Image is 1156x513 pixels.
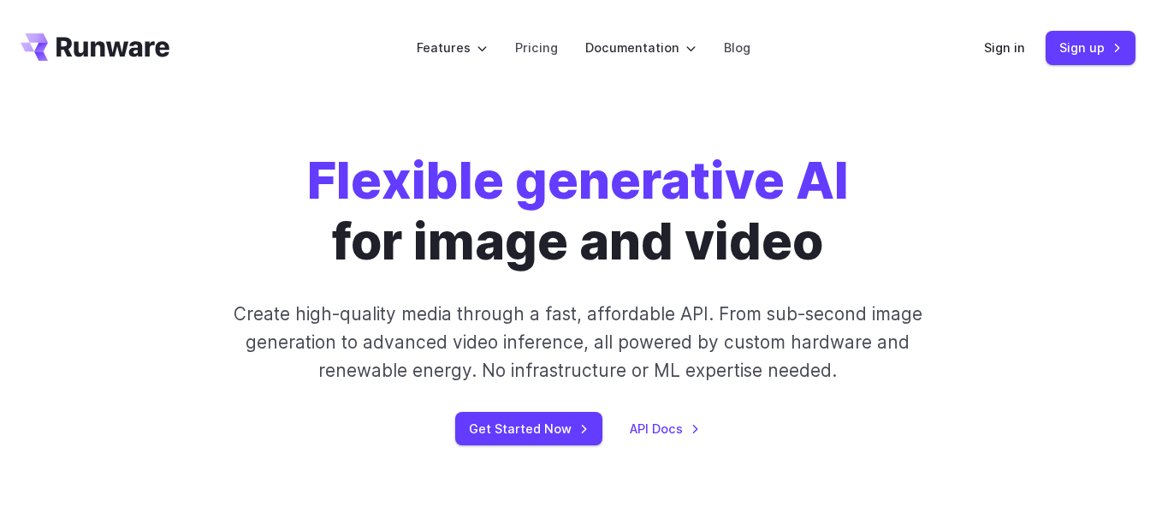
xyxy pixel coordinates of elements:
[307,151,849,272] h1: for image and video
[307,150,849,211] strong: Flexible generative AI
[515,38,558,57] a: Pricing
[21,33,169,61] a: Go to /
[1046,31,1135,64] a: Sign up
[222,300,935,385] p: Create high-quality media through a fast, affordable API. From sub-second image generation to adv...
[630,419,700,438] a: API Docs
[455,412,602,445] a: Get Started Now
[984,38,1025,57] a: Sign in
[417,38,488,57] label: Features
[585,38,697,57] label: Documentation
[724,38,750,57] a: Blog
